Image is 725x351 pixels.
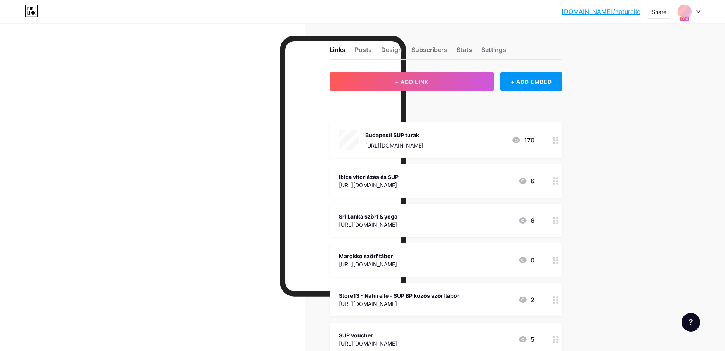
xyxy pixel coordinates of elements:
[381,45,402,59] div: Design
[339,339,397,348] div: [URL][DOMAIN_NAME]
[512,136,534,145] div: 170
[339,212,397,221] div: Sri Lanka szörf & yoga
[339,173,399,181] div: Ibiza vitorlázás és SUP
[456,45,472,59] div: Stats
[411,45,447,59] div: Subscribers
[339,331,397,339] div: SUP voucher
[339,252,397,260] div: Marokkó szörf tábor
[355,45,372,59] div: Posts
[518,335,534,344] div: 5
[339,181,399,189] div: [URL][DOMAIN_NAME]
[518,176,534,186] div: 6
[500,72,562,91] div: + ADD EMBED
[518,295,534,304] div: 2
[330,45,345,59] div: Links
[339,292,460,300] div: Store13 - Naturelle - SUP BP közös szörftábor
[339,260,397,268] div: [URL][DOMAIN_NAME]
[481,45,506,59] div: Settings
[518,216,534,225] div: 6
[339,221,397,229] div: [URL][DOMAIN_NAME]
[365,141,423,149] div: [URL][DOMAIN_NAME]
[395,78,428,85] span: + ADD LINK
[518,255,534,265] div: 0
[562,7,640,16] a: [DOMAIN_NAME]/naturelle
[339,300,460,308] div: [URL][DOMAIN_NAME]
[365,131,423,139] div: Budapesti SUP túrák
[652,8,666,16] div: Share
[330,72,494,91] button: + ADD LINK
